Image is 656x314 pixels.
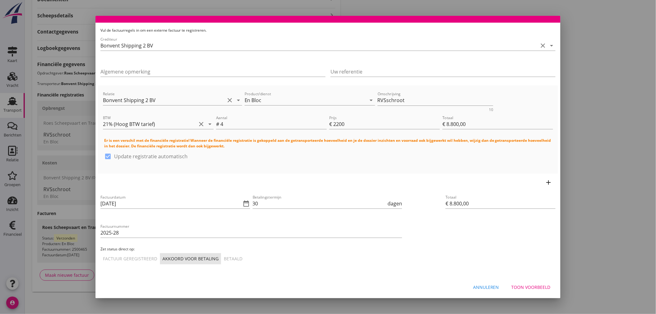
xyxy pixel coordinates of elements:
[100,246,402,252] p: Zet status direct op:
[224,255,242,262] div: Betaald
[243,200,250,207] i: date_range
[220,119,327,129] input: Aantal
[473,284,499,290] div: Annuleren
[512,284,551,290] div: Toon voorbeeld
[226,96,233,104] i: clear
[206,120,214,128] i: arrow_drop_down
[103,255,157,262] div: Factuur geregistreerd
[197,120,205,128] i: clear
[545,179,552,186] i: add
[333,119,440,129] input: Prijs
[104,138,552,149] h4: Er is een verschil met de financiële registratie! Wanneer de financiële registratie is gekoppeld ...
[114,153,188,159] label: Update registratie automatisch
[548,42,556,49] i: arrow_drop_down
[386,200,402,207] div: dagen
[468,282,504,293] button: Annuleren
[445,199,556,209] input: Totaal
[103,119,196,129] input: BTW
[100,228,402,238] input: Factuurnummer
[221,253,245,264] button: Betaald
[329,120,333,128] div: €
[160,253,221,264] button: Akkoord voor betaling
[100,253,160,264] button: Factuur geregistreerd
[245,95,366,105] input: Product/dienst
[235,96,242,104] i: arrow_drop_down
[489,108,493,112] div: 10
[539,42,547,49] i: clear
[378,95,494,105] textarea: Omschrijving
[507,282,556,293] button: Toon voorbeeld
[100,41,538,51] input: Crediteur
[253,199,387,209] input: Betalingstermijn
[100,199,242,209] input: Factuurdatum
[442,119,553,129] input: Totaal
[100,67,326,77] input: Algemene opmerking
[162,255,219,262] div: Akkoord voor betaling
[216,120,220,128] div: #
[100,28,206,33] span: Vul de factuurregels in om een externe factuur te registreren.
[103,95,225,105] input: Relatie
[368,96,375,104] i: arrow_drop_down
[330,67,556,77] input: Uw referentie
